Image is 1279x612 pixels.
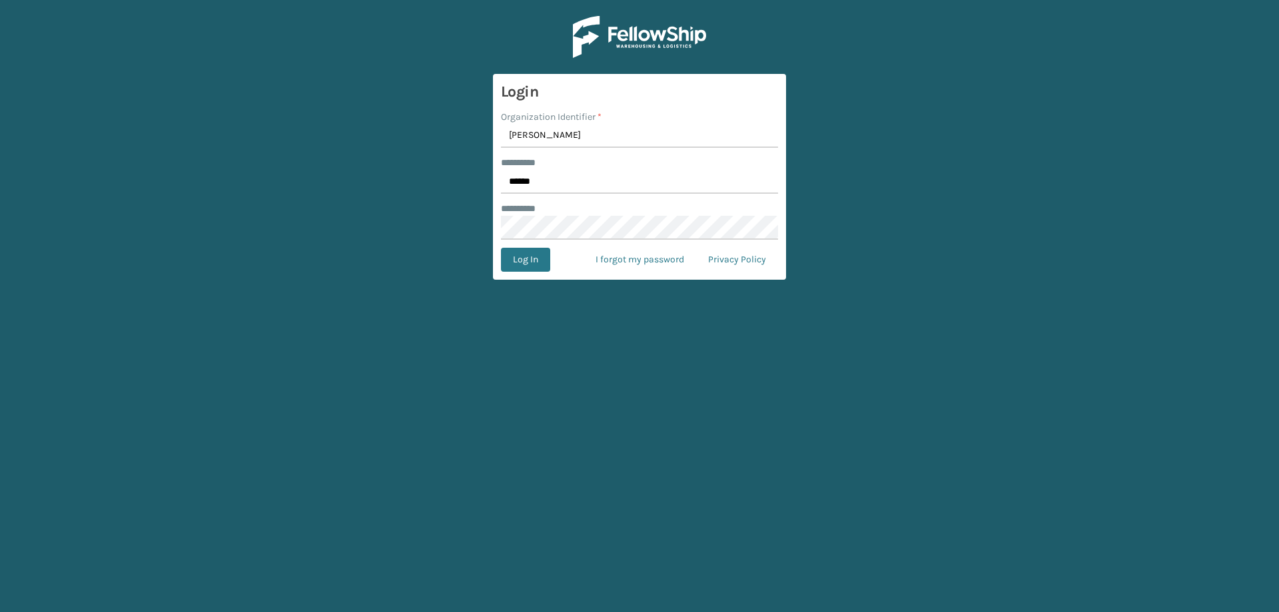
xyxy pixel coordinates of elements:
a: Privacy Policy [696,248,778,272]
label: Organization Identifier [501,110,602,124]
button: Log In [501,248,550,272]
h3: Login [501,82,778,102]
a: I forgot my password [584,248,696,272]
img: Logo [573,16,706,58]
